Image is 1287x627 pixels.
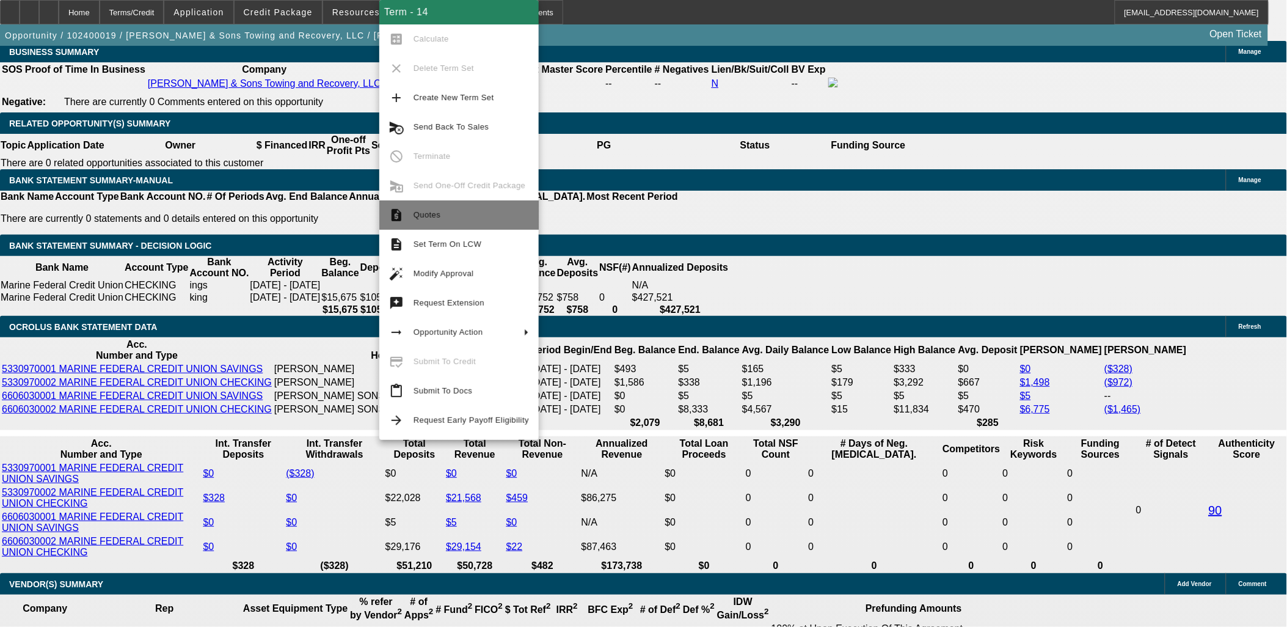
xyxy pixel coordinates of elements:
mat-icon: request_quote [389,208,404,222]
td: 0 [942,511,1001,534]
td: 0 [745,462,806,485]
sup: 2 [710,602,715,611]
td: $0 [665,535,744,559]
td: 0 [1067,511,1134,534]
sup: 2 [573,602,577,611]
td: $0 [665,462,744,485]
td: $15 [831,403,892,416]
b: Prefunding Amounts [866,603,962,614]
span: Modify Approval [414,269,474,278]
th: Total Loan Proceeds [665,438,744,461]
th: Risk Keywords [1002,438,1066,461]
th: Avg. Deposits [556,256,599,279]
td: 0 [942,535,1001,559]
th: High Balance [893,339,956,362]
th: $2,079 [614,417,676,429]
th: Int. Transfer Withdrawals [285,438,383,461]
a: $0 [203,541,214,552]
mat-icon: content_paste [389,384,404,398]
th: Annualized Revenue [581,438,663,461]
th: Avg. End Balance [265,191,349,203]
td: 0 [808,535,941,559]
td: $1,586 [614,376,676,389]
td: $667 [958,376,1018,389]
a: 6606030001 MARINE FEDERAL CREDIT UNION SAVINGS [2,512,183,533]
span: BUSINESS SUMMARY [9,47,99,57]
a: $0 [1020,364,1031,374]
td: 0 [1067,535,1134,559]
th: Total Revenue [445,438,504,461]
th: Competitors [942,438,1001,461]
th: Funding Source [831,134,906,157]
td: [DATE] - [DATE] [249,291,321,304]
td: 0 [942,486,1001,510]
td: 0 [942,462,1001,485]
th: Activity Period [249,256,321,279]
td: [PERSON_NAME] [274,376,529,389]
th: $ Financed [256,134,308,157]
button: Resources [323,1,389,24]
td: 0 [1067,462,1134,485]
th: 0 [1067,560,1134,572]
b: IDW Gain/Loss [717,596,769,620]
th: Avg. Daily Balance [742,339,830,362]
td: [DATE] - [DATE] [530,403,613,416]
th: $758 [556,304,599,316]
td: $5 [742,390,830,402]
span: Add Vendor [1178,581,1212,587]
button: Application [164,1,233,24]
button: Credit Package [235,1,322,24]
sup: 2 [398,607,402,617]
a: $0 [286,493,297,503]
td: $4,567 [742,403,830,416]
td: $0 [958,363,1018,375]
div: -- [605,78,652,89]
a: ($972) [1104,377,1132,387]
p: There are currently 0 statements and 0 details entered on this opportunity [1,213,678,224]
td: $0 [385,462,444,485]
span: BANK STATEMENT SUMMARY-MANUAL [9,175,173,185]
a: $6,775 [1020,404,1050,414]
th: Account Type [54,191,120,203]
b: # of Def [640,604,680,615]
mat-icon: add [389,90,404,105]
mat-icon: try [389,296,404,310]
b: Company [242,64,286,75]
td: $29,176 [385,535,444,559]
td: ings [189,279,250,291]
a: 6606030001 MARINE FEDERAL CREDIT UNION SAVINGS [2,391,263,401]
a: N [712,78,719,89]
a: ($328) [286,468,314,479]
th: $50,728 [445,560,504,572]
th: Funding Sources [1067,438,1134,461]
th: 0 [808,560,941,572]
a: $22 [506,541,523,552]
td: 0 [808,462,941,485]
div: $427,521 [632,292,728,303]
th: $3,290 [742,417,830,429]
b: Negative: [2,97,46,107]
b: Company [23,603,67,614]
span: Create New Term Set [414,93,494,102]
td: [DATE] - [DATE] [530,363,613,375]
span: VENDOR(S) SUMMARY [9,579,103,589]
th: Deposits [360,256,403,279]
th: $427,521 [632,304,729,316]
mat-icon: arrow_forward [389,413,404,428]
td: $3,292 [893,376,956,389]
td: -- [1104,390,1187,402]
sup: 2 [429,607,433,617]
td: [DATE] - [DATE] [530,376,613,389]
span: Send Back To Sales [414,122,489,131]
b: Lien/Bk/Suit/Coll [712,64,789,75]
a: 5330970001 MARINE FEDERAL CREDIT UNION SAVINGS [2,364,263,374]
td: N/A [581,462,663,485]
th: PG [528,134,679,157]
th: NSF(#) [599,256,632,279]
span: Set Term On LCW [414,240,481,249]
td: $105,416 [360,291,403,304]
a: $0 [203,517,214,527]
th: Beg. Balance [614,339,676,362]
sup: 2 [498,602,503,611]
td: king [189,291,250,304]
